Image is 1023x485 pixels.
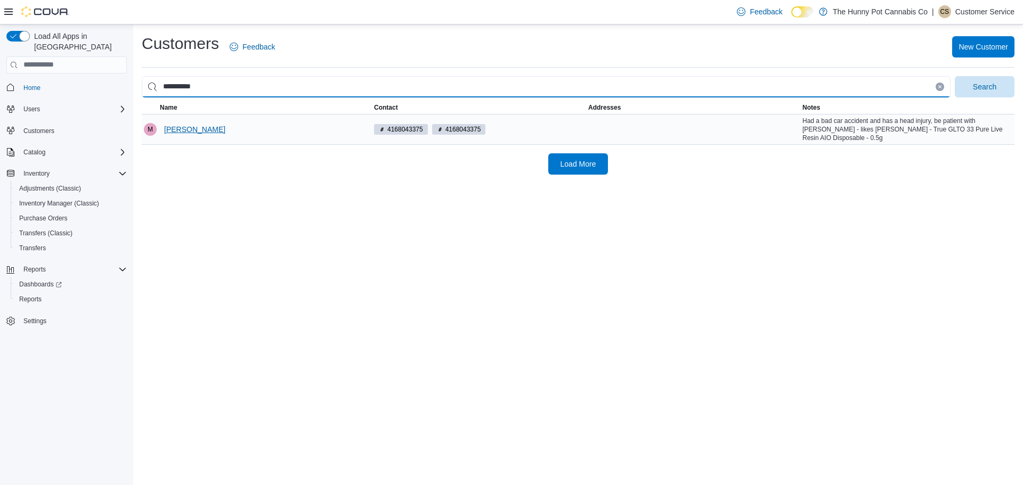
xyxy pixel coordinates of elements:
p: | [932,5,934,18]
span: [PERSON_NAME] [164,124,225,135]
span: Contact [374,103,398,112]
button: Reports [19,263,50,276]
span: Dashboards [19,280,62,289]
span: Reports [23,265,46,274]
span: 4168043375 [374,124,428,135]
button: Search [955,76,1014,97]
span: Home [23,84,40,92]
span: Search [973,81,996,92]
a: Adjustments (Classic) [15,182,85,195]
span: Dashboards [15,278,127,291]
span: Name [160,103,177,112]
span: Transfers [19,244,46,252]
nav: Complex example [6,76,127,357]
span: Catalog [19,146,127,159]
span: Catalog [23,148,45,157]
button: Load More [548,153,608,175]
button: Inventory [19,167,54,180]
span: 4168043375 [432,124,486,135]
button: Reports [2,262,131,277]
div: Mike [144,123,157,136]
a: Settings [19,315,51,327]
span: Transfers (Classic) [15,227,127,240]
button: Inventory [2,166,131,181]
span: New Customer [959,42,1008,52]
span: Transfers (Classic) [19,229,72,237]
h1: Customers [142,33,219,54]
button: Customers [2,123,131,138]
button: Inventory Manager (Classic) [11,196,131,211]
span: Users [23,105,40,113]
span: Load All Apps in [GEOGRAPHIC_DATA] [30,31,127,52]
a: Dashboards [11,277,131,292]
span: Purchase Orders [15,212,127,225]
span: Adjustments (Classic) [19,184,81,193]
button: New Customer [952,36,1014,57]
span: Users [19,103,127,116]
span: Customers [19,124,127,137]
a: Dashboards [15,278,66,291]
span: Inventory [19,167,127,180]
span: Reports [19,263,127,276]
p: The Hunny Pot Cannabis Co [833,5,928,18]
span: 4168043375 [387,125,423,134]
span: Load More [561,159,596,169]
span: Transfers [15,242,127,254]
a: Home [19,81,45,94]
button: Users [19,103,44,116]
a: Inventory Manager (Classic) [15,197,103,210]
a: Customers [19,125,59,137]
a: Feedback [733,1,786,22]
a: Feedback [225,36,279,57]
button: Clear input [936,83,944,91]
span: Customers [23,127,54,135]
span: Settings [19,314,127,327]
button: Catalog [19,146,50,159]
p: Customer Service [955,5,1014,18]
span: Adjustments (Classic) [15,182,127,195]
a: Reports [15,293,46,306]
span: Settings [23,317,46,325]
span: Had a bad car accident and has a head injury, be patient with [PERSON_NAME] - likes [PERSON_NAME]... [802,117,1012,142]
span: Reports [15,293,127,306]
a: Transfers [15,242,50,254]
a: Transfers (Classic) [15,227,77,240]
a: Purchase Orders [15,212,72,225]
button: Users [2,102,131,117]
button: Home [2,80,131,95]
input: Dark Mode [791,6,814,18]
span: Reports [19,295,42,303]
button: Reports [11,292,131,307]
div: Customer Service [938,5,951,18]
span: Feedback [750,6,782,17]
span: Purchase Orders [19,214,68,223]
span: Feedback [242,42,275,52]
span: Notes [802,103,820,112]
span: Home [19,81,127,94]
button: Purchase Orders [11,211,131,226]
button: Transfers (Classic) [11,226,131,241]
button: Settings [2,313,131,328]
span: Inventory Manager (Classic) [19,199,99,208]
button: [PERSON_NAME] [160,119,230,140]
img: Cova [21,6,69,17]
button: Catalog [2,145,131,160]
span: Addresses [588,103,621,112]
button: Adjustments (Classic) [11,181,131,196]
span: 4168043375 [445,125,481,134]
span: CS [940,5,949,18]
button: Transfers [11,241,131,256]
span: M [148,123,153,136]
span: Inventory Manager (Classic) [15,197,127,210]
span: Inventory [23,169,50,178]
